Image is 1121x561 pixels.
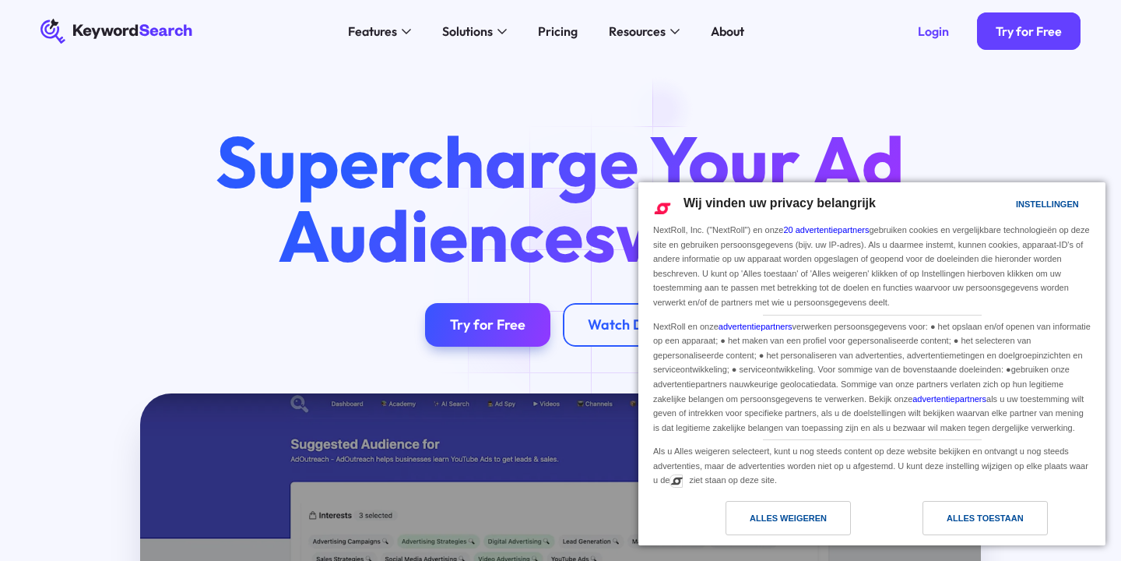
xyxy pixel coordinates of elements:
[616,190,843,280] span: with AI
[701,19,754,44] a: About
[719,322,792,331] a: advertentiepartners
[529,19,587,44] a: Pricing
[989,192,1026,221] a: Instellingen
[912,394,986,404] a: advertentiepartners
[650,221,1094,311] div: NextRoll, Inc. ("NextRoll") en onze gebruiken cookies en vergelijkbare technologieën op deze site...
[947,510,1024,527] div: Alles toestaan
[609,22,666,41] div: Resources
[650,316,1094,437] div: NextRoll en onze verwerken persoonsgegevens voor: ● het opslaan en/of openen van informatie op ee...
[588,316,671,334] div: Watch Demo
[348,22,397,41] div: Features
[783,225,869,235] a: 20 advertentiepartners
[650,440,1094,489] div: Als u Alles weigeren selecteert, kunt u nog steeds content op deze website bekijken en ontvangt u...
[450,316,525,334] div: Try for Free
[1016,196,1079,213] div: Instellingen
[711,22,744,41] div: About
[187,125,934,273] h1: Supercharge Your Ad Audiences
[899,12,968,50] a: Login
[648,501,872,543] a: Alles weigeren
[425,303,550,347] a: Try for Free
[683,196,876,210] span: Wij vinden uw privacy belangrijk
[918,23,949,39] div: Login
[996,23,1062,39] div: Try for Free
[538,22,578,41] div: Pricing
[872,501,1096,543] a: Alles toestaan
[977,12,1081,50] a: Try for Free
[750,510,827,527] div: Alles weigeren
[442,22,493,41] div: Solutions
